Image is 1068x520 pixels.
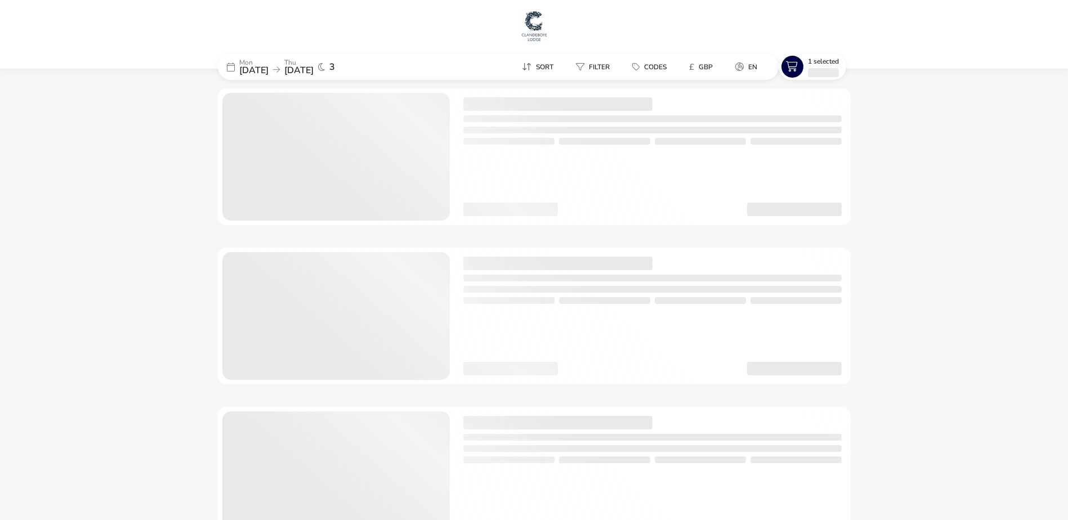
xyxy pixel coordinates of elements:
naf-pibe-menu-bar-item: 1 Selected [779,53,851,80]
span: [DATE] [239,64,269,77]
div: Mon[DATE]Thu[DATE]3 [218,53,387,80]
span: Codes [644,62,667,71]
button: Filter [567,59,619,75]
span: Filter [589,62,610,71]
button: en [726,59,766,75]
button: Sort [513,59,562,75]
p: Mon [239,59,269,66]
i: £ [689,61,694,73]
naf-pibe-menu-bar-item: £GBP [680,59,726,75]
p: Thu [284,59,314,66]
naf-pibe-menu-bar-item: Filter [567,59,623,75]
naf-pibe-menu-bar-item: Codes [623,59,680,75]
button: £GBP [680,59,722,75]
span: [DATE] [284,64,314,77]
span: GBP [699,62,713,71]
span: Sort [536,62,553,71]
img: Main Website [520,9,548,43]
naf-pibe-menu-bar-item: en [726,59,771,75]
naf-pibe-menu-bar-item: Sort [513,59,567,75]
button: 1 Selected [779,53,846,80]
span: 1 Selected [808,57,839,66]
span: 3 [329,62,335,71]
span: en [748,62,757,71]
button: Codes [623,59,676,75]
